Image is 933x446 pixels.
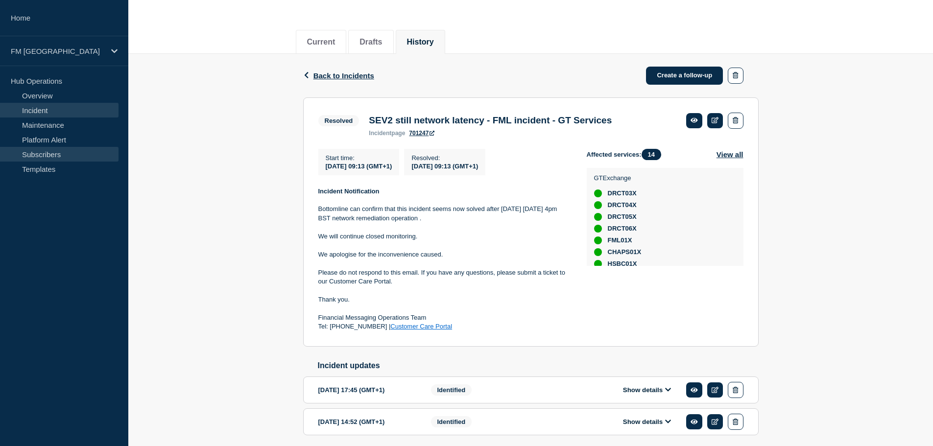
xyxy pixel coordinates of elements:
[431,384,472,396] span: Identified
[390,323,452,330] a: Customer Care Portal
[594,174,642,182] p: GTExchange
[717,149,743,160] button: View all
[318,414,416,430] div: [DATE] 14:52 (GMT+1)
[608,189,637,197] span: DRCT03X
[608,225,637,233] span: DRCT06X
[411,154,478,162] p: Resolved :
[318,188,380,195] strong: Incident Notification
[646,67,723,85] a: Create a follow-up
[620,386,674,394] button: Show details
[318,232,571,241] p: We will continue closed monitoring.
[608,260,637,268] span: HSBC01X
[594,213,602,221] div: up
[318,382,416,398] div: [DATE] 17:45 (GMT+1)
[11,47,105,55] p: FM [GEOGRAPHIC_DATA]
[369,130,405,137] p: page
[608,236,632,244] span: FML01X
[318,361,759,370] h2: Incident updates
[407,38,434,47] button: History
[642,149,661,160] span: 14
[594,201,602,209] div: up
[359,38,382,47] button: Drafts
[620,418,674,426] button: Show details
[318,268,571,286] p: Please do not respond to this email. If you have any questions, please submit a ticket to our Cus...
[318,115,359,126] span: Resolved
[369,130,391,137] span: incident
[608,201,637,209] span: DRCT04X
[608,248,642,256] span: CHAPS01X
[594,248,602,256] div: up
[313,71,374,80] span: Back to Incidents
[303,71,374,80] button: Back to Incidents
[594,236,602,244] div: up
[318,322,571,331] p: Tel: [PHONE_NUMBER] |
[369,115,612,126] h3: SEV2 still network latency - FML incident - GT Services
[594,189,602,197] div: up
[409,130,434,137] a: 701247
[411,163,478,170] span: [DATE] 09:13 (GMT+1)
[318,295,571,304] p: Thank you.
[318,313,571,322] p: Financial Messaging Operations Team
[326,163,392,170] span: [DATE] 09:13 (GMT+1)
[326,154,392,162] p: Start time :
[431,416,472,427] span: Identified
[318,205,571,223] p: Bottomline can confirm that this incident seems now solved after [DATE] [DATE] 4pm BST network re...
[318,250,571,259] p: We apologise for the inconvenience caused.
[608,213,637,221] span: DRCT05X
[587,149,666,160] span: Affected services:
[307,38,335,47] button: Current
[594,225,602,233] div: up
[594,260,602,268] div: up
